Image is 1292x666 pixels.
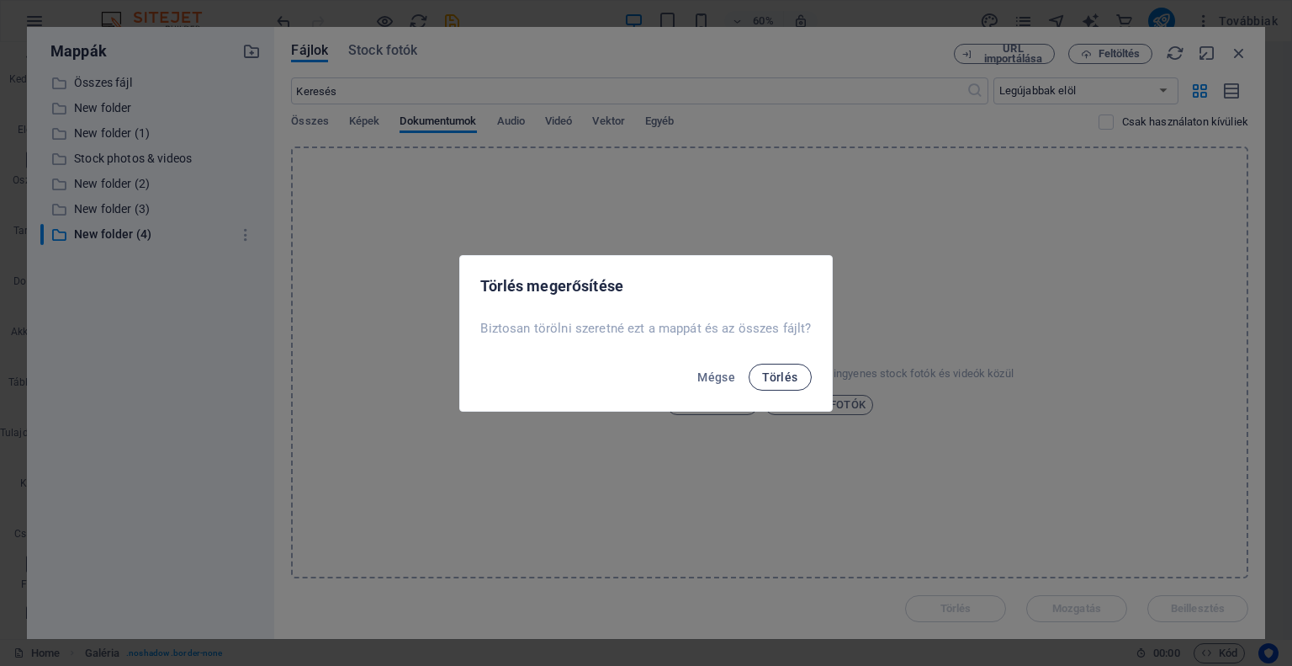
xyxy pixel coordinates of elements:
button: Törlés [749,364,811,391]
h2: Törlés megerősítése [480,276,811,296]
span: Mégse [697,370,735,384]
button: Mégse [691,364,742,391]
p: Biztosan törölni szeretné ezt a mappát és az összes fájlt? [480,320,811,337]
span: Törlés [762,370,797,384]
